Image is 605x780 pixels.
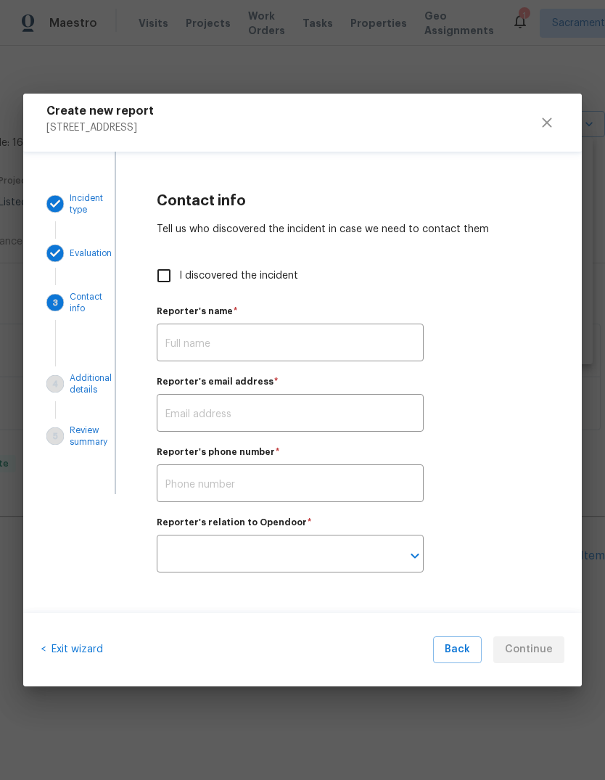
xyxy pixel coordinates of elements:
p: Additional details [70,372,112,395]
text: 4 [53,380,58,388]
span: Back [445,641,470,659]
text: 3 [53,299,58,307]
p: Incident type [70,192,103,215]
div: < [41,636,103,663]
button: Back [433,636,482,663]
input: Full name [157,327,424,361]
p: Contact info [70,291,102,314]
span: I discovered the incident [179,268,298,284]
button: close [530,105,564,140]
p: Tell us who discovered the incident in case we need to contact them [157,222,541,237]
h4: Contact info [157,192,541,210]
label: Reporter's phone number [157,448,541,456]
input: Phone number [157,468,424,502]
button: Evaluation [41,239,80,268]
text: 5 [53,432,58,440]
button: Contact info [41,285,80,320]
label: Reporter's email address [157,377,541,386]
button: Review summary [41,419,80,453]
span: Exit wizard [46,644,103,654]
button: Additional details [41,366,80,401]
p: Evaluation [70,247,112,259]
label: Reporter's relation to Opendoor [157,518,541,527]
p: Review summary [70,424,107,448]
input: Email address [157,398,424,432]
p: [STREET_ADDRESS] [46,117,154,133]
button: Incident type [41,186,80,221]
h5: Create new report [46,105,154,117]
label: Reporter's name [157,307,541,316]
button: Open [405,546,425,566]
